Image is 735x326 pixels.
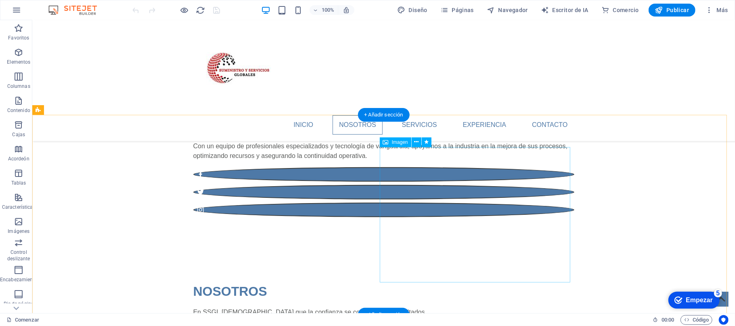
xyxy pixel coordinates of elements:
[598,4,642,17] button: Comercio
[322,7,334,13] font: 100%
[8,228,29,234] font: Imágenes
[4,301,34,307] font: Pie de página
[7,249,30,262] font: Control deslizante
[498,7,528,13] font: Navegador
[310,5,338,15] button: 100%
[31,9,59,16] font: Empezar
[392,139,408,145] font: Imagen
[681,315,712,325] button: Código
[653,315,674,325] h6: Tiempo de sesión
[717,7,728,13] font: Más
[613,7,639,13] font: Comercio
[538,4,592,17] button: Escritor de IA
[8,35,29,41] font: Favoritos
[343,6,350,14] i: Al cambiar el tamaño, se ajusta automáticamente el nivel de zoom para adaptarse al dispositivo el...
[702,4,731,17] button: Más
[46,5,107,15] img: Logotipo del editor
[409,7,427,13] font: Diseño
[14,4,65,21] div: Empezar Quedan 5 elementos, 0 % completado
[394,4,431,17] div: Design (Ctrl+Alt+Y)
[6,315,39,325] a: Haga clic para cancelar la selección. Haga doble clic para abrir Páginas.
[649,4,696,17] button: Publicar
[364,311,403,318] font: + Añadir sección
[8,156,29,162] font: Acordeón
[437,4,477,17] button: Páginas
[13,132,25,137] font: Cajas
[196,5,205,15] button: recargar
[196,6,205,15] i: Recargar página
[7,59,30,65] font: Elementos
[662,317,674,323] font: 00:00
[666,7,689,13] font: Publicar
[62,2,66,9] font: 5
[553,7,589,13] font: Escritor de IA
[364,112,403,118] font: + Añadir sección
[719,315,729,325] button: Centrados en el usuario
[7,108,30,113] font: Contenido
[484,4,531,17] button: Navegador
[180,5,189,15] button: Haga clic aquí para salir del modo de vista previa y continuar editando
[693,317,709,323] font: Código
[11,180,26,186] font: Tablas
[15,317,39,323] font: Comenzar
[7,83,30,89] font: Columnas
[2,204,36,210] font: Características
[394,4,431,17] button: Diseño
[452,7,474,13] font: Páginas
